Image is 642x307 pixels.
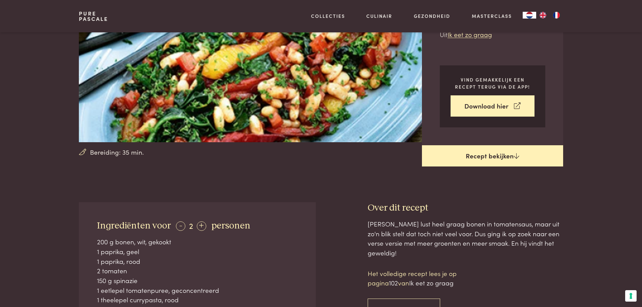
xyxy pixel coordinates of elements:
[536,12,563,19] ul: Language list
[197,221,206,231] div: +
[523,12,536,19] div: Language
[368,219,563,258] div: [PERSON_NAME] lust heel graag bonen in tomatensaus, maar uit zo'n blik stelt dat toch niet veel v...
[414,12,450,20] a: Gezondheid
[389,278,398,287] span: 102
[472,12,512,20] a: Masterclass
[536,12,550,19] a: EN
[368,202,563,214] h3: Over dit recept
[97,237,298,247] div: 200 g bonen, wit, gekookt
[451,95,534,117] a: Download hier
[176,221,185,231] div: -
[523,12,563,19] aside: Language selected: Nederlands
[189,220,193,231] span: 2
[311,12,345,20] a: Collecties
[448,30,492,39] a: Ik eet zo graag
[97,256,298,266] div: 1 paprika, rood
[440,30,545,39] p: Uit
[550,12,563,19] a: FR
[451,76,534,90] p: Vind gemakkelijk een recept terug via de app!
[368,269,482,288] p: Het volledige recept lees je op pagina van
[97,247,298,256] div: 1 paprika, geel
[97,221,171,231] span: Ingrediënten voor
[79,11,108,22] a: PurePascale
[422,145,563,167] a: Recept bekijken
[97,276,298,285] div: 150 g spinazie
[409,278,454,287] span: Ik eet zo graag
[97,266,298,276] div: 2 tomaten
[97,295,298,305] div: 1 theelepel currypasta, rood
[211,221,250,231] span: personen
[366,12,392,20] a: Culinair
[90,147,144,157] span: Bereiding: 35 min.
[625,290,637,302] button: Uw voorkeuren voor toestemming voor trackingtechnologieën
[97,285,298,295] div: 1 eetlepel tomatenpuree, geconcentreerd
[523,12,536,19] a: NL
